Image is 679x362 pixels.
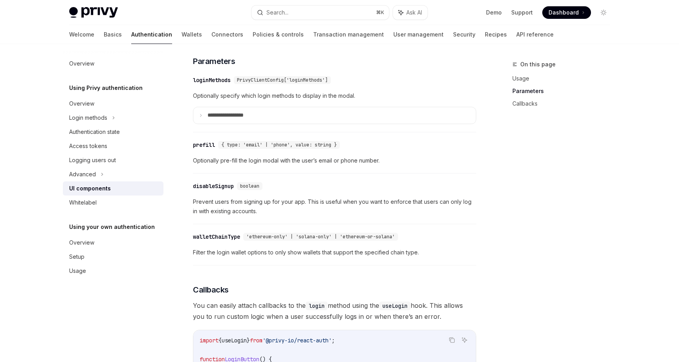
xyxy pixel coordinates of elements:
div: Login methods [69,113,107,122]
a: Welcome [69,25,94,44]
a: Authentication state [63,125,163,139]
button: Copy the contents from the code block [447,335,457,345]
span: import [200,337,218,344]
div: Overview [69,238,94,247]
a: Setup [63,250,163,264]
a: Support [511,9,533,16]
a: User management [393,25,444,44]
span: PrivyClientConfig['loginMethods'] [237,77,328,83]
span: useLogin [222,337,247,344]
span: Prevent users from signing up for your app. This is useful when you want to enforce that users ca... [193,197,476,216]
span: { type: 'email' | 'phone', value: string } [221,142,337,148]
div: Setup [69,252,84,261]
div: Overview [69,99,94,108]
button: Ask AI [393,5,428,20]
span: boolean [240,183,259,189]
a: Policies & controls [253,25,304,44]
span: On this page [520,60,556,69]
code: useLogin [379,302,411,310]
a: Demo [486,9,502,16]
div: UI components [69,184,111,193]
span: ; [332,337,335,344]
span: from [250,337,262,344]
span: ⌘ K [376,9,384,16]
span: Ask AI [406,9,422,16]
div: Search... [266,8,288,17]
span: } [247,337,250,344]
a: Parameters [512,85,616,97]
span: Callbacks [193,284,229,295]
a: Usage [63,264,163,278]
a: Usage [512,72,616,85]
h5: Using Privy authentication [69,83,143,93]
span: Optionally specify which login methods to display in the modal. [193,91,476,101]
span: '@privy-io/react-auth' [262,337,332,344]
div: Access tokens [69,141,107,151]
h5: Using your own authentication [69,222,155,232]
span: Dashboard [549,9,579,16]
button: Ask AI [459,335,470,345]
a: Authentication [131,25,172,44]
span: 'ethereum-only' | 'solana-only' | 'ethereum-or-solana' [246,234,395,240]
div: Authentication state [69,127,120,137]
div: prefill [193,141,215,149]
div: disableSignup [193,182,234,190]
a: Access tokens [63,139,163,153]
span: Filter the login wallet options to only show wallets that support the specified chain type. [193,248,476,257]
div: Usage [69,266,86,276]
a: Overview [63,236,163,250]
a: API reference [516,25,554,44]
a: Basics [104,25,122,44]
button: Toggle dark mode [597,6,610,19]
a: Dashboard [542,6,591,19]
img: light logo [69,7,118,18]
div: loginMethods [193,76,231,84]
div: walletChainType [193,233,240,241]
a: Connectors [211,25,243,44]
span: Parameters [193,56,235,67]
a: UI components [63,181,163,196]
div: Advanced [69,170,96,179]
a: Whitelabel [63,196,163,210]
a: Logging users out [63,153,163,167]
a: Security [453,25,475,44]
a: Overview [63,97,163,111]
button: Search...⌘K [251,5,389,20]
span: { [218,337,222,344]
a: Recipes [485,25,507,44]
span: Optionally pre-fill the login modal with the user’s email or phone number. [193,156,476,165]
div: Whitelabel [69,198,97,207]
a: Overview [63,57,163,71]
code: login [306,302,328,310]
a: Wallets [182,25,202,44]
a: Transaction management [313,25,384,44]
a: Callbacks [512,97,616,110]
span: You can easily attach callbacks to the method using the hook. This allows you to run custom logic... [193,300,476,322]
div: Logging users out [69,155,116,165]
div: Overview [69,59,94,68]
